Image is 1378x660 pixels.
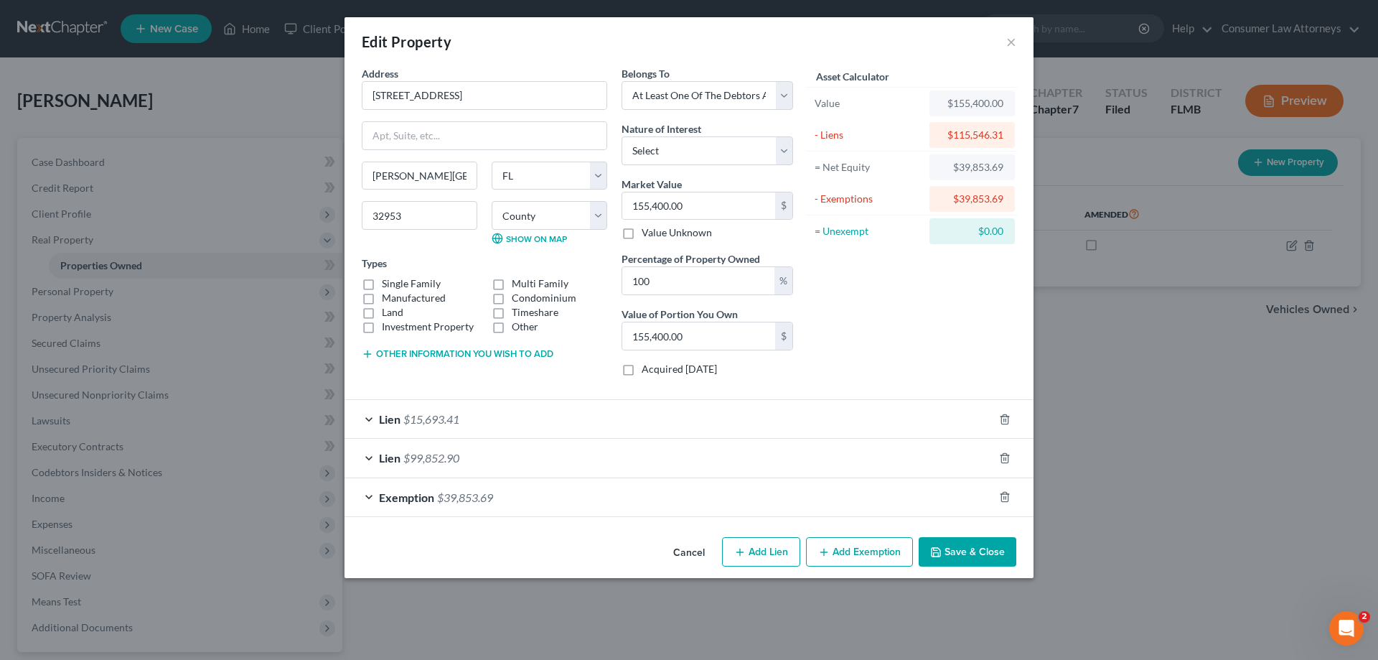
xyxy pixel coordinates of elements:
label: Manufactured [382,291,446,305]
span: Address [362,68,398,80]
span: Exemption [379,491,434,504]
button: × [1006,33,1016,50]
label: Value Unknown [642,226,712,240]
div: = Unexempt [815,224,923,238]
input: Enter zip... [362,201,477,230]
span: $99,852.90 [403,451,459,465]
input: 0.00 [622,267,774,294]
label: Condominium [512,291,576,305]
a: Show on Map [492,233,567,244]
label: Nature of Interest [622,121,701,136]
span: Lien [379,451,400,465]
div: $0.00 [941,224,1003,238]
label: Value of Portion You Own [622,307,738,322]
div: $155,400.00 [941,96,1003,111]
button: Other information you wish to add [362,348,553,360]
div: % [774,267,792,294]
label: Timeshare [512,305,558,320]
label: Multi Family [512,276,568,291]
label: Percentage of Property Owned [622,251,760,266]
label: Investment Property [382,320,474,334]
span: Belongs To [622,68,670,80]
button: Add Exemption [806,537,913,567]
input: Enter address... [362,82,606,109]
span: Lien [379,412,400,426]
span: $39,853.69 [437,491,493,504]
div: $ [775,322,792,350]
label: Asset Calculator [816,69,889,84]
button: Save & Close [919,537,1016,567]
div: $39,853.69 [941,160,1003,175]
label: Single Family [382,276,441,291]
input: Apt, Suite, etc... [362,122,606,149]
span: 2 [1359,611,1370,623]
span: $15,693.41 [403,412,459,426]
button: Add Lien [722,537,800,567]
label: Market Value [622,177,682,192]
input: 0.00 [622,192,775,220]
div: Value [815,96,923,111]
label: Acquired [DATE] [642,362,717,376]
div: $115,546.31 [941,128,1003,142]
iframe: Intercom live chat [1329,611,1364,646]
div: - Exemptions [815,192,923,206]
div: $ [775,192,792,220]
label: Other [512,320,538,334]
label: Land [382,305,403,320]
div: $39,853.69 [941,192,1003,206]
div: Edit Property [362,32,451,52]
div: = Net Equity [815,160,923,175]
label: Types [362,256,387,271]
div: - Liens [815,128,923,142]
input: 0.00 [622,322,775,350]
button: Cancel [662,539,716,567]
input: Enter city... [362,162,477,190]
